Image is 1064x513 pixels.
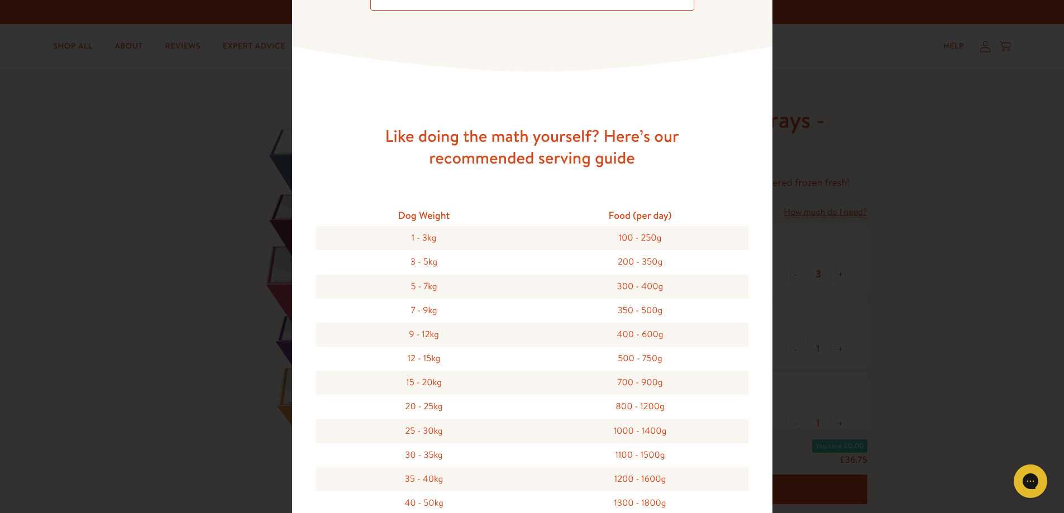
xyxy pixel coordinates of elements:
[532,371,748,395] div: 700 - 900g
[532,275,748,299] div: 300 - 400g
[316,299,532,323] div: 7 - 9kg
[316,275,532,299] div: 5 - 7kg
[532,347,748,371] div: 500 - 750g
[532,204,748,226] div: Food (per day)
[532,443,748,467] div: 1100 - 1500g
[532,467,748,491] div: 1200 - 1600g
[1008,461,1053,502] iframe: Gorgias live chat messenger
[316,226,532,250] div: 1 - 3kg
[532,395,748,419] div: 800 - 1200g
[316,371,532,395] div: 15 - 20kg
[354,125,711,169] h3: Like doing the math yourself? Here’s our recommended serving guide
[316,204,532,226] div: Dog Weight
[316,419,532,443] div: 25 - 30kg
[316,250,532,274] div: 3 - 5kg
[532,226,748,250] div: 100 - 250g
[316,347,532,371] div: 12 - 15kg
[316,443,532,467] div: 30 - 35kg
[532,250,748,274] div: 200 - 350g
[532,419,748,443] div: 1000 - 1400g
[316,395,532,419] div: 20 - 25kg
[532,323,748,347] div: 400 - 600g
[532,299,748,323] div: 350 - 500g
[316,467,532,491] div: 35 - 40kg
[316,323,532,347] div: 9 - 12kg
